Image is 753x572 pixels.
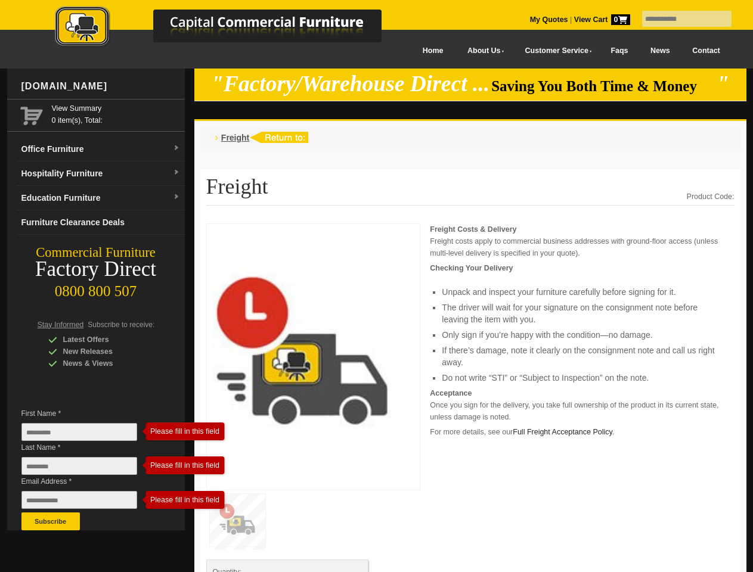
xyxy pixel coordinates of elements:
li: Do not write “STI” or “Subject to Inspection” on the note. [442,372,722,384]
div: Latest Offers [48,334,162,346]
input: First Name * [21,423,137,441]
div: Please fill in this field [145,461,215,470]
h1: Freight [206,175,735,206]
a: Faqs [600,38,640,64]
img: dropdown [173,145,180,152]
div: Please fill in this field [145,427,215,436]
div: 0800 800 507 [7,277,185,300]
div: Product Code: [687,191,735,203]
div: [DOMAIN_NAME] [17,69,185,104]
a: News [639,38,681,64]
a: Education Furnituredropdown [17,186,185,210]
li: Unpack and inspect your furniture carefully before signing for it. [442,286,722,298]
p: Freight costs apply to commercial business addresses with ground-floor access (unless multi-level... [430,223,734,259]
a: About Us [454,38,512,64]
div: Commercial Furniture [7,244,185,261]
button: Subscribe [21,512,80,530]
div: Factory Direct [7,261,185,278]
a: View Cart0 [572,15,630,24]
a: Hospitality Furnituredropdown [17,161,185,186]
a: Furniture Clearance Deals [17,210,185,235]
input: Last Name * [21,457,137,475]
a: View Summary [52,102,180,114]
div: Please fill in this field [145,496,215,504]
div: New Releases [48,346,162,357]
a: Full Freight Acceptance Policy [513,428,612,436]
span: First Name * [21,408,155,419]
a: My Quotes [530,15,568,24]
img: Freight [213,230,392,480]
span: Stay Informed [38,321,84,329]
li: The driver will wait for your signature on the consignment note before leaving the item with you. [442,301,722,325]
img: return to [249,132,308,143]
a: Contact [681,38,731,64]
a: Office Furnituredropdown [17,137,185,161]
em: " [717,71,729,96]
strong: Checking Your Delivery [430,264,513,272]
a: Customer Service [512,38,599,64]
span: Saving You Both Time & Money [491,78,715,94]
img: dropdown [173,169,180,176]
span: Email Address * [21,475,155,487]
a: Capital Commercial Furniture Logo [22,6,439,53]
span: Last Name * [21,442,155,453]
li: Only sign if you’re happy with the condition—no damage. [442,329,722,341]
strong: Freight Costs & Delivery [430,225,516,234]
span: 0 item(s), Total: [52,102,180,125]
strong: View Cart [574,15,630,24]
li: › [215,132,218,144]
input: Email Address * [21,491,137,509]
img: dropdown [173,194,180,201]
strong: Acceptance [430,389,472,397]
li: If there’s damage, note it clearly on the consignment note and call us right away. [442,344,722,368]
span: Subscribe to receive: [88,321,154,329]
span: 0 [611,14,630,25]
div: News & Views [48,357,162,369]
p: For more details, see our . [430,426,734,438]
a: Freight [221,133,249,142]
em: "Factory/Warehouse Direct ... [211,71,489,96]
p: Once you sign for the delivery, you take full ownership of the product in its current state, unle... [430,387,734,423]
img: Capital Commercial Furniture Logo [22,6,439,49]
